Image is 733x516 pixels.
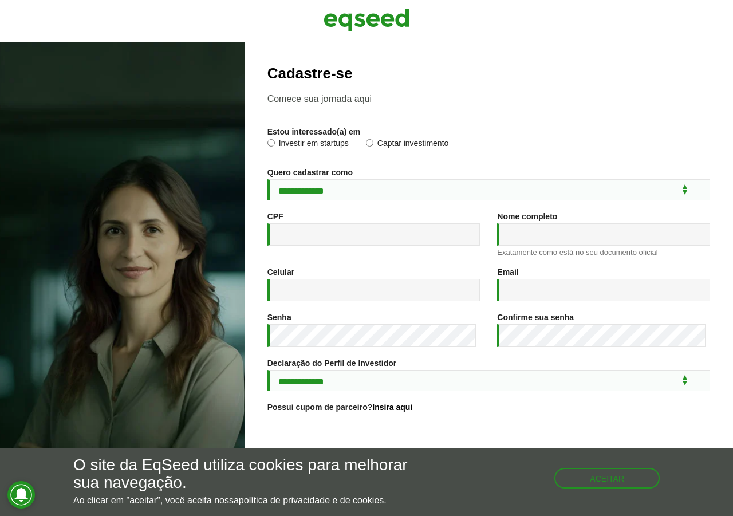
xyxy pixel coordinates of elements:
label: Celular [267,268,294,276]
label: Nome completo [497,212,557,220]
label: Investir em startups [267,139,349,151]
button: Aceitar [554,468,660,489]
p: Ao clicar em "aceitar", você aceita nossa . [73,495,425,506]
label: Confirme sua senha [497,313,574,321]
iframe: reCAPTCHA [401,426,576,470]
a: Insira aqui [372,403,412,411]
p: Comece sua jornada aqui [267,93,710,104]
input: Captar investimento [366,139,373,147]
img: EqSeed Logo [324,6,409,34]
label: Email [497,268,518,276]
label: Senha [267,313,291,321]
label: Estou interessado(a) em [267,128,361,136]
label: Captar investimento [366,139,449,151]
div: Exatamente como está no seu documento oficial [497,249,710,256]
label: CPF [267,212,283,220]
a: política de privacidade e de cookies [239,496,384,505]
h2: Cadastre-se [267,65,710,82]
label: Quero cadastrar como [267,168,353,176]
label: Declaração do Perfil de Investidor [267,359,397,367]
h5: O site da EqSeed utiliza cookies para melhorar sua navegação. [73,456,425,492]
input: Investir em startups [267,139,275,147]
label: Possui cupom de parceiro? [267,403,413,411]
